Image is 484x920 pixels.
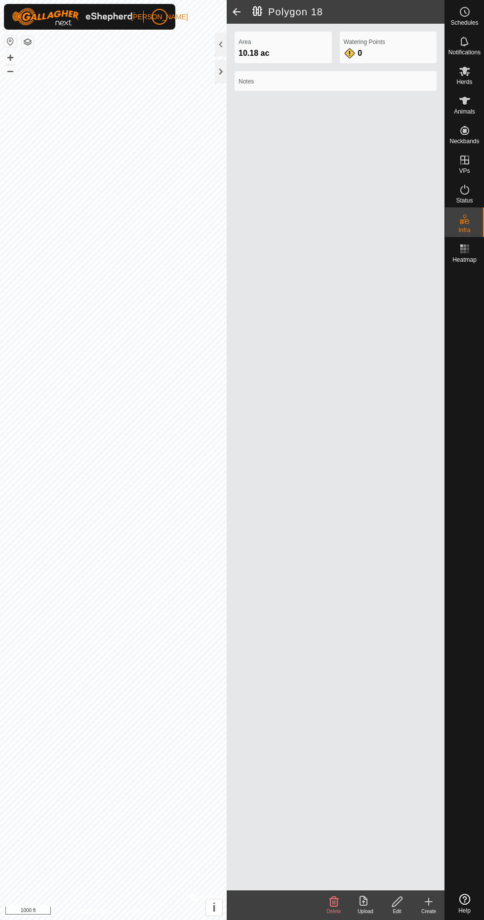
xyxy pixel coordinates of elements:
a: Privacy Policy [74,907,111,916]
span: [PERSON_NAME] [131,12,188,22]
h2: Polygon 18 [252,6,444,18]
img: Gallagher Logo [12,8,135,26]
span: Status [456,198,473,203]
div: Edit [381,908,413,915]
span: Herds [456,79,472,85]
div: Create [413,908,444,915]
button: Reset Map [4,36,16,47]
span: 10.18 ac [239,49,269,57]
span: Heatmap [452,257,477,263]
label: Notes [239,77,433,86]
span: i [212,901,216,914]
label: Watering Points [344,38,433,46]
span: Delete [327,909,341,914]
span: VPs [459,168,470,174]
a: Help [445,890,484,918]
button: + [4,52,16,64]
a: Contact Us [123,907,152,916]
span: Help [458,908,471,914]
button: i [206,899,222,916]
span: Schedules [450,20,478,26]
button: Map Layers [22,36,34,48]
span: Neckbands [449,138,479,144]
div: Upload [350,908,381,915]
label: Area [239,38,328,46]
span: 0 [358,49,362,57]
span: Notifications [448,49,481,55]
button: – [4,65,16,77]
span: Animals [454,109,475,115]
span: Infra [458,227,470,233]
